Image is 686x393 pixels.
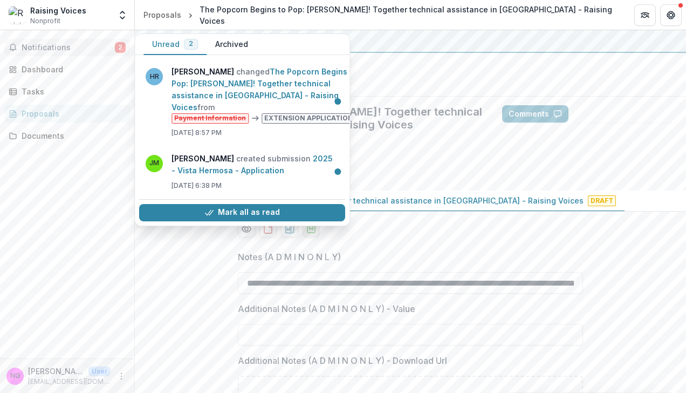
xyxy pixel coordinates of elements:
[139,7,186,23] a: Proposals
[238,354,447,367] p: Additional Notes (A D M I N O N L Y) - Download Url
[172,67,357,112] a: The Popcorn Begins to Pop: [PERSON_NAME]! Together technical assistance in [GEOGRAPHIC_DATA] - Ra...
[139,2,621,29] nav: breadcrumb
[238,302,415,315] p: Additional Notes (A D M I N O N L Y) - Value
[281,220,298,238] button: download-proposal
[22,86,121,97] div: Tasks
[115,370,128,383] button: More
[207,34,257,55] button: Archived
[189,40,193,48] span: 2
[139,204,345,221] button: Mark all as read
[143,9,181,21] div: Proposals
[172,154,333,175] a: 2025 - Vista Hermosa - Application
[22,64,121,75] div: Dashboard
[573,105,677,123] button: Answer Suggestions
[9,6,26,24] img: Raising Voices
[634,4,656,26] button: Partners
[172,66,360,124] p: changed from
[22,130,121,141] div: Documents
[4,60,130,78] a: Dashboard
[22,108,121,119] div: Proposals
[259,220,277,238] button: download-proposal
[4,105,130,123] a: Proposals
[4,39,130,56] button: Notifications2
[238,250,341,263] p: Notes (A D M I N O N L Y)
[143,35,677,48] div: Vista Hermosa Foundation
[30,16,60,26] span: Nonprofit
[28,377,111,387] p: [EMAIL_ADDRESS][DOMAIN_NAME]
[115,42,126,53] span: 2
[238,220,255,238] button: Preview 645e2333-13b1-4ad5-b3e2-79705b0e3e57-0.pdf
[143,34,207,55] button: Unread
[115,4,130,26] button: Open entity switcher
[660,4,682,26] button: Get Help
[22,43,115,52] span: Notifications
[143,195,584,206] p: The Popcorn Begins to Pop: [PERSON_NAME]! Together technical assistance in [GEOGRAPHIC_DATA] - Ra...
[88,367,111,376] p: User
[200,4,617,26] div: The Popcorn Begins to Pop: [PERSON_NAME]! Together technical assistance in [GEOGRAPHIC_DATA] - Ra...
[28,365,84,377] p: [PERSON_NAME]
[172,153,339,177] p: created submission
[4,83,130,100] a: Tasks
[303,220,320,238] button: download-proposal
[4,127,130,145] a: Documents
[502,105,568,123] button: Comments
[10,372,20,380] div: Natsnet Ghebrebrhan
[30,5,86,16] div: Raising Voices
[588,195,616,206] span: Draft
